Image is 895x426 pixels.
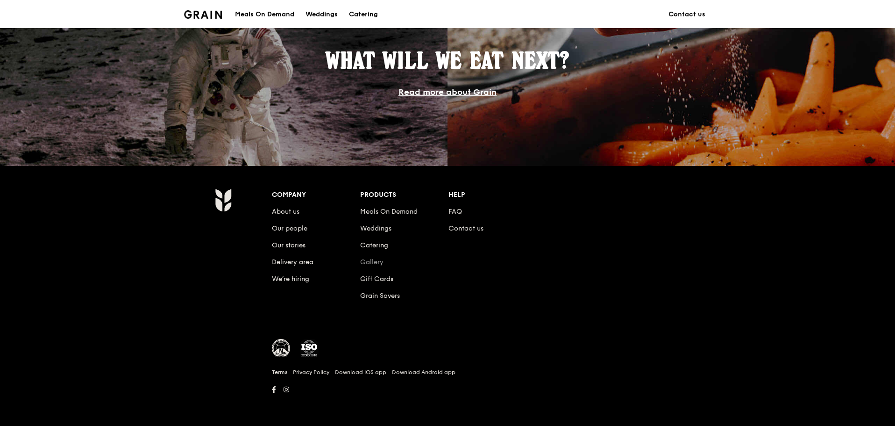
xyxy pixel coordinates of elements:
[272,258,313,266] a: Delivery area
[335,368,386,376] a: Download iOS app
[178,396,717,404] h6: Revision
[360,275,393,283] a: Gift Cards
[360,258,384,266] a: Gallery
[360,208,418,216] a: Meals On Demand
[235,0,294,29] div: Meals On Demand
[272,241,305,249] a: Our stories
[360,188,448,202] div: Products
[300,0,343,29] a: Weddings
[360,224,391,232] a: Weddings
[272,224,307,232] a: Our people
[343,0,384,29] a: Catering
[392,368,455,376] a: Download Android app
[360,241,388,249] a: Catering
[448,208,462,216] a: FAQ
[272,208,299,216] a: About us
[326,47,569,74] span: What will we eat next?
[184,10,222,19] img: Grain
[272,275,309,283] a: We’re hiring
[305,0,338,29] div: Weddings
[360,292,400,300] a: Grain Savers
[272,188,360,202] div: Company
[448,224,483,232] a: Contact us
[272,339,291,358] img: MUIS Halal Certified
[300,339,319,358] img: ISO Certified
[215,188,231,212] img: Grain
[448,188,537,202] div: Help
[349,0,378,29] div: Catering
[293,368,329,376] a: Privacy Policy
[663,0,711,29] a: Contact us
[272,368,287,376] a: Terms
[398,87,497,97] a: Read more about Grain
